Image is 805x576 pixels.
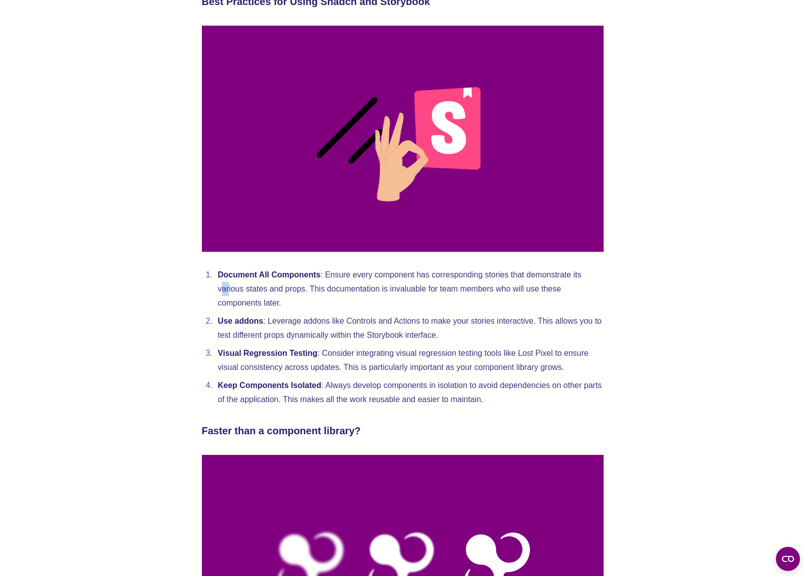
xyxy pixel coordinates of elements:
strong: Keep Components Isolated [218,381,321,390]
h3: Faster than a component library? [202,423,604,439]
button: Open CMP widget [776,547,800,571]
li: : Leverage addons like Controls and Actions to make your stories interactive. This allows you to ... [215,314,604,342]
strong: Document All Components [218,270,321,279]
li: : Always develop components in isolation to avoid dependencies on other parts of the application.... [215,378,604,407]
strong: Visual Regression Testing [218,349,318,357]
li: : Ensure every component has corresponding stories that demonstrate its various states and props.... [215,268,604,310]
img: Best Practices Shadcn Storybook [202,26,604,252]
li: : Consider integrating visual regression testing tools like Lost Pixel to ensure visual consisten... [215,346,604,374]
strong: Use addons [218,317,264,325]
